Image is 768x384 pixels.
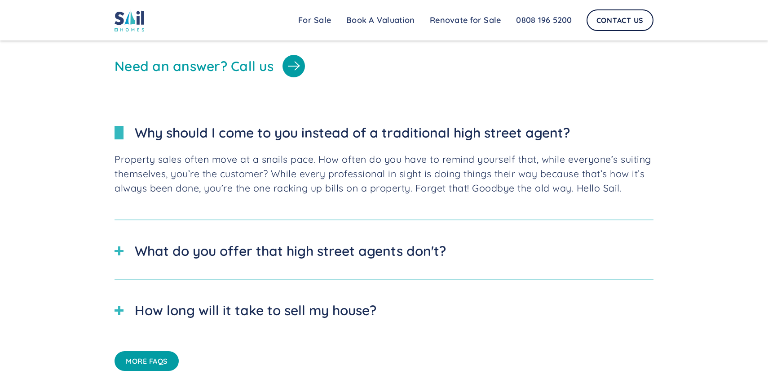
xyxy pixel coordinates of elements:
p: Property sales often move at a snails pace. How often do you have to remind yourself that, while ... [115,152,653,195]
a: 0808 196 5200 [508,11,579,29]
div: How long will it take to sell my house? [135,300,376,321]
a: Contact Us [587,9,654,31]
a: Need an answer? Call us [115,55,653,77]
div: What do you offer that high street agents don't? [135,241,446,261]
img: sail home logo colored [115,9,144,31]
a: Renovate for Sale [422,11,508,29]
a: More FAQs [115,351,179,371]
a: For Sale [291,11,339,29]
div: Why should I come to you instead of a traditional high street agent? [135,123,570,143]
div: Need an answer? Call us [115,58,274,74]
a: Book A Valuation [339,11,422,29]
